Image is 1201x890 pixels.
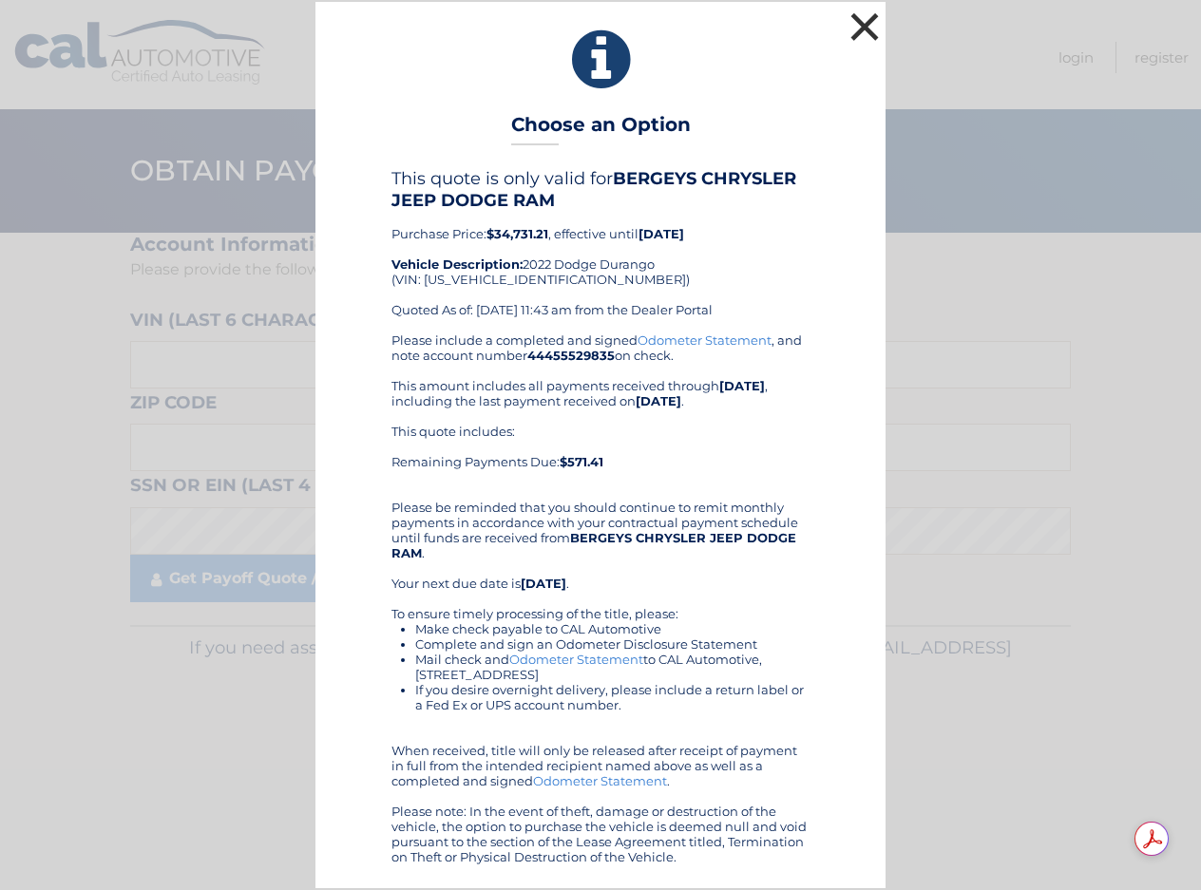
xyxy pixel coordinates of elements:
h3: Choose an Option [511,113,691,146]
li: Make check payable to CAL Automotive [415,621,810,636]
div: Please include a completed and signed , and note account number on check. This amount includes al... [391,332,810,864]
b: [DATE] [521,576,566,591]
b: BERGEYS CHRYSLER JEEP DODGE RAM [391,168,796,210]
h4: This quote is only valid for [391,168,810,210]
b: $571.41 [560,454,603,469]
b: [DATE] [639,226,684,241]
div: This quote includes: Remaining Payments Due: [391,424,810,484]
button: × [846,8,884,46]
b: BERGEYS CHRYSLER JEEP DODGE RAM [391,530,796,560]
b: [DATE] [719,378,765,393]
a: Odometer Statement [533,773,667,788]
strong: Vehicle Description: [391,256,523,272]
a: Odometer Statement [509,652,643,667]
li: If you desire overnight delivery, please include a return label or a Fed Ex or UPS account number. [415,682,810,712]
li: Complete and sign an Odometer Disclosure Statement [415,636,810,652]
b: $34,731.21 [486,226,548,241]
b: [DATE] [636,393,681,408]
b: 44455529835 [527,348,615,363]
li: Mail check and to CAL Automotive, [STREET_ADDRESS] [415,652,810,682]
div: Purchase Price: , effective until 2022 Dodge Durango (VIN: [US_VEHICLE_IDENTIFICATION_NUMBER]) Qu... [391,168,810,331]
a: Odometer Statement [638,332,772,348]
